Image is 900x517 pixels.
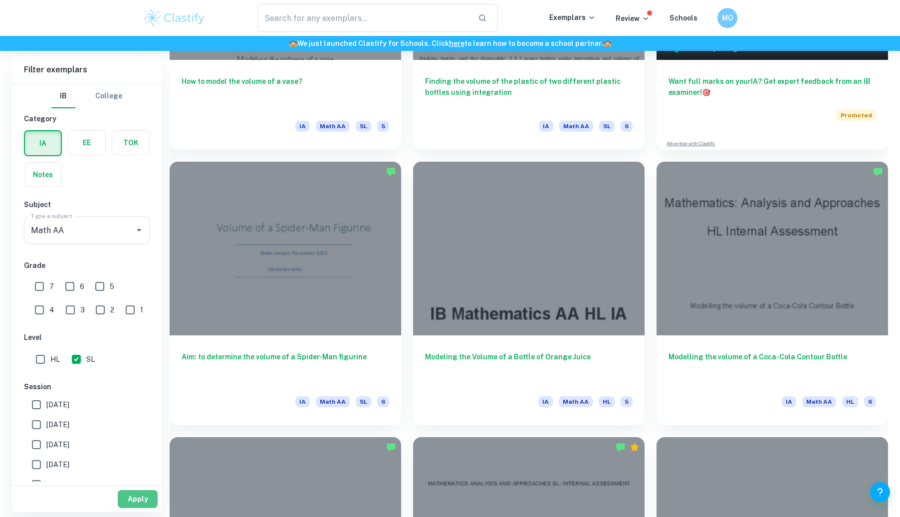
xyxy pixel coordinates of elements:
[837,110,876,121] span: Promoted
[425,76,633,109] h6: Finding the volume of the plastic of two different plastic bottles using integration
[80,304,85,315] span: 3
[46,459,69,470] span: [DATE]
[539,121,553,132] span: IA
[802,396,836,407] span: Math AA
[118,490,158,508] button: Apply
[316,121,350,132] span: Math AA
[182,351,389,384] h6: Aim: to determine the volume of a Spider-Man figurine
[46,479,69,490] span: [DATE]
[24,381,150,392] h6: Session
[295,121,310,132] span: IA
[599,396,615,407] span: HL
[31,212,72,220] label: Type a subject
[873,167,883,177] img: Marked
[46,419,69,430] span: [DATE]
[24,260,150,271] h6: Grade
[68,131,105,155] button: EE
[599,121,615,132] span: SL
[667,140,715,147] a: Advertise with Clastify
[170,162,401,425] a: Aim: to determine the volume of a Spider-Man figurineIAMath AASL6
[112,131,149,155] button: TOK
[413,162,645,425] a: Modeling the Volume of a Bottle of Orange JuiceIAMath AAHL5
[24,332,150,343] h6: Level
[870,482,890,502] button: Help and Feedback
[110,304,114,315] span: 2
[132,223,146,237] button: Open
[289,39,297,47] span: 🏫
[2,38,898,49] h6: We just launched Clastify for Schools. Click to learn how to become a school partner.
[24,199,150,210] h6: Subject
[386,442,396,452] img: Marked
[51,84,75,108] button: IB
[377,121,389,132] span: 5
[559,121,593,132] span: Math AA
[295,396,310,407] span: IA
[49,281,54,292] span: 7
[603,39,612,47] span: 🏫
[143,8,206,28] img: Clastify logo
[386,167,396,177] img: Marked
[864,396,876,407] span: 6
[257,4,470,32] input: Search for any exemplars...
[25,131,61,155] button: IA
[24,163,61,187] button: Notes
[110,281,114,292] span: 5
[782,396,796,407] span: IA
[449,39,464,47] a: here
[50,354,60,365] span: HL
[702,88,710,96] span: 🎯
[670,14,697,22] a: Schools
[356,121,371,132] span: SL
[616,442,626,452] img: Marked
[538,396,553,407] span: IA
[80,281,84,292] span: 6
[51,84,122,108] div: Filter type choice
[86,354,95,365] span: SL
[616,13,650,24] p: Review
[549,12,596,23] p: Exemplars
[182,76,389,109] h6: How to model the volume of a vase?
[621,396,633,407] span: 5
[46,399,69,410] span: [DATE]
[669,76,876,98] h6: Want full marks on your IA ? Get expert feedback from an IB examiner!
[24,113,150,124] h6: Category
[722,12,733,23] h6: MO
[46,439,69,450] span: [DATE]
[12,56,162,84] h6: Filter exemplars
[377,396,389,407] span: 6
[621,121,633,132] span: 6
[630,442,640,452] div: Premium
[95,84,122,108] button: College
[49,304,54,315] span: 4
[425,351,633,384] h6: Modeling the Volume of a Bottle of Orange Juice
[717,8,737,28] button: MO
[669,351,876,384] h6: Modelling the volume of a Coca-Cola Contour Bottle
[316,396,350,407] span: Math AA
[356,396,371,407] span: SL
[657,162,888,425] a: Modelling the volume of a Coca-Cola Contour BottleIAMath AAHL6
[559,396,593,407] span: Math AA
[140,304,143,315] span: 1
[842,396,858,407] span: HL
